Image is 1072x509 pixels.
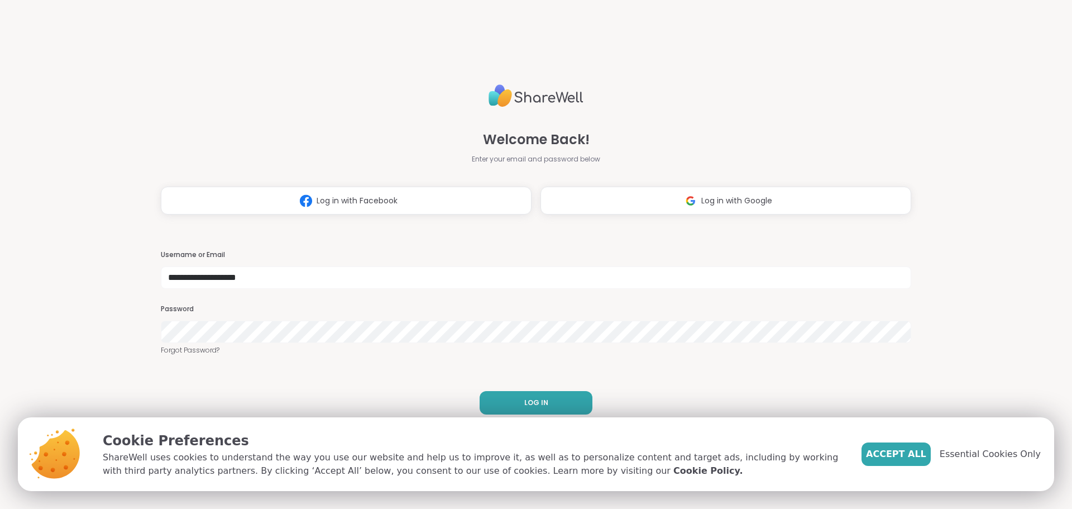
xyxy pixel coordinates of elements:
[483,130,590,150] span: Welcome Back!
[862,443,931,466] button: Accept All
[489,80,583,112] img: ShareWell Logo
[161,345,911,355] a: Forgot Password?
[103,451,844,478] p: ShareWell uses cookies to understand the way you use our website and help us to improve it, as we...
[472,154,600,164] span: Enter your email and password below
[480,391,592,415] button: LOG IN
[161,305,911,314] h3: Password
[680,191,701,211] img: ShareWell Logomark
[866,448,926,461] span: Accept All
[161,187,532,215] button: Log in with Facebook
[540,187,911,215] button: Log in with Google
[295,191,317,211] img: ShareWell Logomark
[317,195,398,207] span: Log in with Facebook
[701,195,772,207] span: Log in with Google
[940,448,1041,461] span: Essential Cookies Only
[524,398,548,408] span: LOG IN
[673,464,743,478] a: Cookie Policy.
[161,250,911,260] h3: Username or Email
[103,431,844,451] p: Cookie Preferences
